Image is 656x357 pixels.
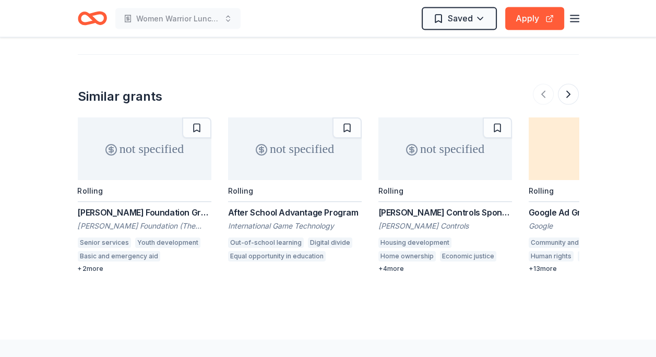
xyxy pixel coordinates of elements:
[78,206,211,219] div: [PERSON_NAME] Foundation Grant
[378,221,512,231] div: [PERSON_NAME] Controls
[378,117,512,180] div: not specified
[228,251,326,261] div: Equal opportunity in education
[529,251,574,261] div: Human rights
[378,117,512,273] a: not specifiedRolling[PERSON_NAME] Controls Sponsorship[PERSON_NAME] ControlsHousing developmentHo...
[78,221,211,231] div: [PERSON_NAME] Foundation (The [PERSON_NAME] Foundation)
[378,265,512,273] div: + 4 more
[529,186,554,195] div: Rolling
[78,265,211,273] div: + 2 more
[422,7,497,30] button: Saved
[378,237,451,248] div: Housing development
[136,13,220,25] span: Women Warrior Luncheon
[578,251,632,261] div: Human services
[78,237,131,248] div: Senior services
[440,251,496,261] div: Economic justice
[228,237,304,248] div: Out-of-school learning
[505,7,564,30] button: Apply
[78,117,211,273] a: not specifiedRolling[PERSON_NAME] Foundation Grant[PERSON_NAME] Foundation (The [PERSON_NAME] Fou...
[78,186,103,195] div: Rolling
[228,117,362,265] a: not specifiedRollingAfter School Advantage ProgramInternational Game TechnologyOut-of-school lear...
[78,251,160,261] div: Basic and emergency aid
[228,117,362,180] div: not specified
[78,88,162,105] div: Similar grants
[378,251,436,261] div: Home ownership
[228,206,362,219] div: After School Advantage Program
[378,186,403,195] div: Rolling
[378,206,512,219] div: [PERSON_NAME] Controls Sponsorship
[308,237,352,248] div: Digital divide
[78,6,107,31] a: Home
[448,11,473,25] span: Saved
[228,186,253,195] div: Rolling
[115,8,241,29] button: Women Warrior Luncheon
[135,237,200,248] div: Youth development
[78,117,211,180] div: not specified
[228,221,362,231] div: International Game Technology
